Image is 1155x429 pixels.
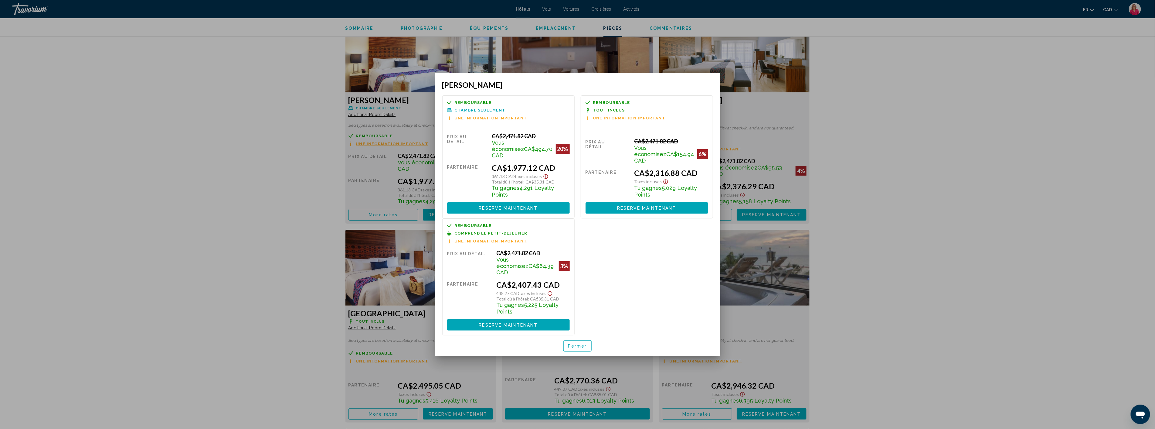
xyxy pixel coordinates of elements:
div: CA$2,471.82 CAD [492,133,570,139]
span: Chambre seulement [455,108,506,112]
span: Taxes incluses [515,174,542,179]
div: : CA$35.31 CAD [496,296,569,301]
span: Vous économisez [492,139,524,152]
span: 448.27 CAD [496,291,519,296]
div: : CA$35.31 CAD [492,179,570,184]
div: Prix au détail [586,138,630,164]
div: Prix au détail [447,133,487,159]
span: Reserve maintenant [617,206,676,211]
button: Une information important [586,115,666,121]
button: Reserve maintenant [447,319,570,331]
span: CA$154.94 CAD [634,151,694,164]
span: Comprend le petit-déjeuner [455,231,528,235]
button: Une information important [447,115,527,121]
div: CA$1,977.12 CAD [492,163,570,172]
span: Tu gagnes [634,185,662,191]
span: Taxes incluses [634,179,662,184]
button: Reserve maintenant [586,202,708,214]
div: Partenaire [447,163,487,198]
span: Reserve maintenant [479,206,538,211]
span: Une information important [593,116,666,120]
span: Tu gagnes [492,185,520,191]
div: Partenaire [447,280,492,315]
div: CA$2,407.43 CAD [496,280,569,289]
button: Show Taxes and Fees disclaimer [542,172,549,179]
div: 20% [556,144,570,154]
span: Remboursable [455,101,492,105]
span: CA$64.39 CAD [496,263,554,276]
span: Tu gagnes [496,302,524,308]
div: Prix au détail [447,250,492,276]
span: 361.13 CAD [492,174,515,179]
span: Tout inclus [593,108,625,112]
span: Total dû à l'hôtel [496,296,528,301]
button: Show Taxes and Fees disclaimer [546,289,554,296]
a: Remboursable [586,100,708,105]
span: Une information important [455,116,527,120]
div: CA$2,471.82 CAD [496,250,569,256]
div: 6% [697,149,708,159]
button: Show Taxes and Fees disclaimer [662,177,669,184]
span: Remboursable [455,224,492,228]
span: Reserve maintenant [479,323,538,328]
a: Remboursable [447,100,570,105]
span: Taxes incluses [519,291,546,296]
span: Vous économisez [634,145,667,157]
h3: [PERSON_NAME] [442,80,713,89]
button: Fermer [563,340,592,352]
span: Une information important [455,239,527,243]
button: Reserve maintenant [447,202,570,214]
span: Fermer [568,344,587,348]
div: CA$2,471.82 CAD [634,138,708,145]
div: 3% [559,261,570,271]
div: CA$2,316.88 CAD [634,168,708,177]
iframe: Bouton de lancement de la fenêtre de messagerie [1131,405,1150,424]
button: Une information important [447,239,527,244]
span: 4,291 Loyalty Points [492,185,554,198]
span: 5,029 Loyalty Points [634,185,697,198]
span: 5,225 Loyalty Points [496,302,559,315]
span: Vous économisez [496,256,528,269]
div: Partenaire [586,168,630,198]
span: Remboursable [593,101,630,105]
span: Total dû à l'hôtel [492,179,524,184]
span: CA$494.70 CAD [492,146,553,159]
a: Remboursable [447,223,570,228]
